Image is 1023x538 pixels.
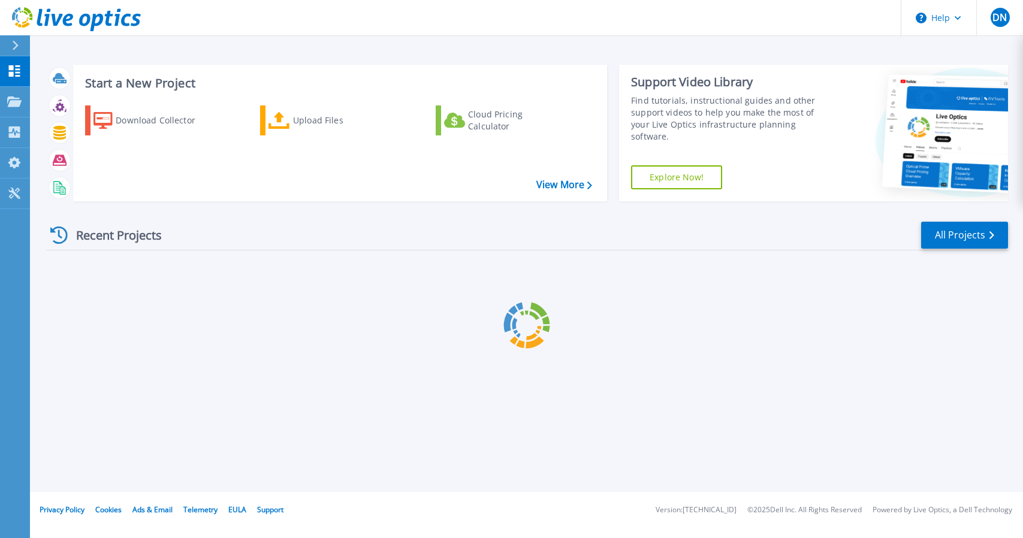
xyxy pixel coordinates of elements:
[257,504,283,515] a: Support
[293,108,389,132] div: Upload Files
[46,220,178,250] div: Recent Projects
[260,105,394,135] a: Upload Files
[631,74,828,90] div: Support Video Library
[85,105,219,135] a: Download Collector
[921,222,1008,249] a: All Projects
[992,13,1007,22] span: DN
[85,77,592,90] h3: Start a New Project
[116,108,212,132] div: Download Collector
[873,506,1012,514] li: Powered by Live Optics, a Dell Technology
[536,179,592,191] a: View More
[631,165,722,189] a: Explore Now!
[95,504,122,515] a: Cookies
[228,504,246,515] a: EULA
[631,95,828,143] div: Find tutorials, instructional guides and other support videos to help you make the most of your L...
[468,108,564,132] div: Cloud Pricing Calculator
[747,506,862,514] li: © 2025 Dell Inc. All Rights Reserved
[436,105,569,135] a: Cloud Pricing Calculator
[40,504,85,515] a: Privacy Policy
[183,504,218,515] a: Telemetry
[656,506,737,514] li: Version: [TECHNICAL_ID]
[132,504,173,515] a: Ads & Email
